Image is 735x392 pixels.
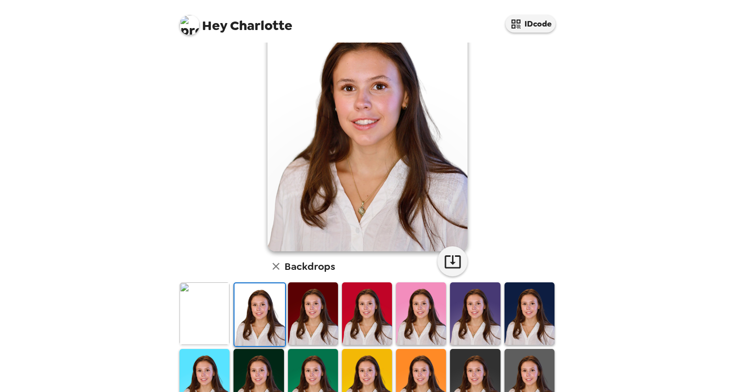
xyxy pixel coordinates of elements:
[267,1,467,251] img: user
[179,282,229,345] img: Original
[179,10,292,33] span: Charlotte
[284,258,335,274] h6: Backdrops
[202,17,227,35] span: Hey
[505,15,555,33] button: IDcode
[179,15,199,35] img: profile pic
